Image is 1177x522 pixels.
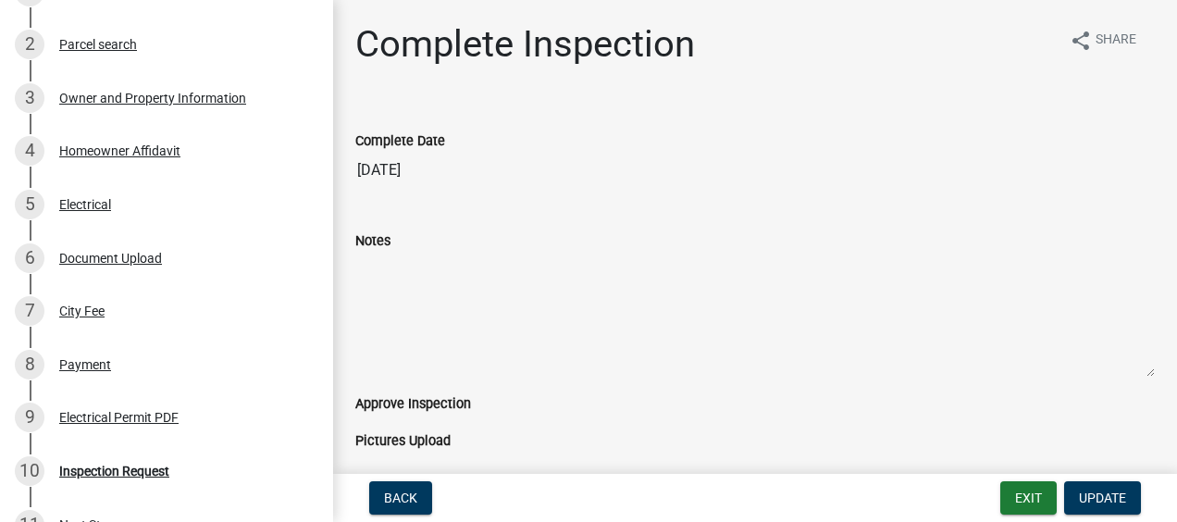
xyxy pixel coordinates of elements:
div: Owner and Property Information [59,92,246,105]
div: 7 [15,296,44,326]
i: share [1070,30,1092,52]
h1: Complete Inspection [355,22,695,67]
button: Update [1064,481,1141,515]
div: Homeowner Affidavit [59,144,180,157]
label: Notes [355,235,390,248]
div: 4 [15,136,44,166]
div: City Fee [59,304,105,317]
div: 9 [15,403,44,432]
div: 8 [15,350,44,379]
label: Pictures Upload [355,435,451,448]
div: Parcel search [59,38,137,51]
div: Electrical Permit PDF [59,411,179,424]
div: Payment [59,358,111,371]
div: 2 [15,30,44,59]
label: Complete Date [355,135,445,148]
div: 5 [15,190,44,219]
label: Approve Inspection [355,398,471,411]
button: shareShare [1055,22,1151,58]
div: 10 [15,456,44,486]
span: Update [1079,491,1126,505]
button: Exit [1000,481,1057,515]
div: Inspection Request [59,465,169,478]
div: 3 [15,83,44,113]
button: Back [369,481,432,515]
span: Share [1096,30,1136,52]
div: Document Upload [59,252,162,265]
span: Back [384,491,417,505]
div: Electrical [59,198,111,211]
div: 6 [15,243,44,273]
